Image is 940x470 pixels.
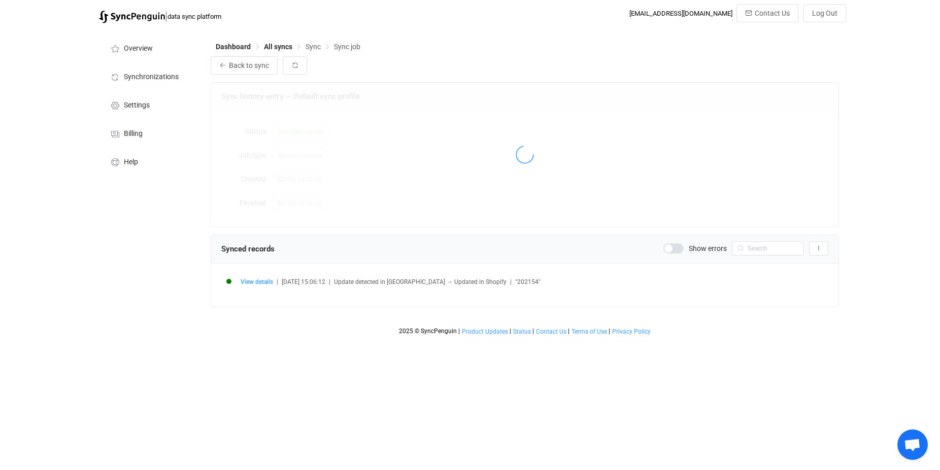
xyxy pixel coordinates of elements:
[99,90,200,119] a: Settings
[629,10,732,17] div: [EMAIL_ADDRESS][DOMAIN_NAME]
[732,241,804,256] input: Search
[458,328,460,335] span: |
[306,43,321,51] span: Sync
[689,245,727,252] span: Show errors
[571,328,608,335] a: Terms of Use
[99,62,200,90] a: Synchronizations
[216,43,360,50] div: Breadcrumb
[124,130,143,138] span: Billing
[736,4,798,22] button: Contact Us
[167,13,221,20] span: data sync platform
[99,147,200,175] a: Help
[264,43,292,51] span: All syncs
[609,328,610,335] span: |
[532,328,534,335] span: |
[221,244,275,254] span: Synced records
[461,328,509,335] a: Product Updates
[334,43,360,51] span: Sync job
[165,9,167,23] span: |
[399,328,457,335] span: 2025 © SyncPenguin
[124,73,179,81] span: Synchronizations
[612,328,651,335] span: Privacy Policy
[536,328,566,335] span: Contact Us
[99,119,200,147] a: Billing
[513,328,531,335] a: Status
[124,45,153,53] span: Overview
[612,328,651,335] a: Privacy Policy
[216,43,251,51] span: Dashboard
[755,9,790,17] span: Contact Us
[803,4,846,22] button: Log Out
[462,328,508,335] span: Product Updates
[229,61,269,69] span: Back to sync
[568,328,569,335] span: |
[99,11,165,23] img: syncpenguin.svg
[812,9,837,17] span: Log Out
[124,101,150,110] span: Settings
[535,328,567,335] a: Contact Us
[510,328,511,335] span: |
[99,9,221,23] a: |data sync platform
[897,429,928,460] div: Open chat
[99,33,200,62] a: Overview
[124,158,138,166] span: Help
[211,56,278,75] button: Back to sync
